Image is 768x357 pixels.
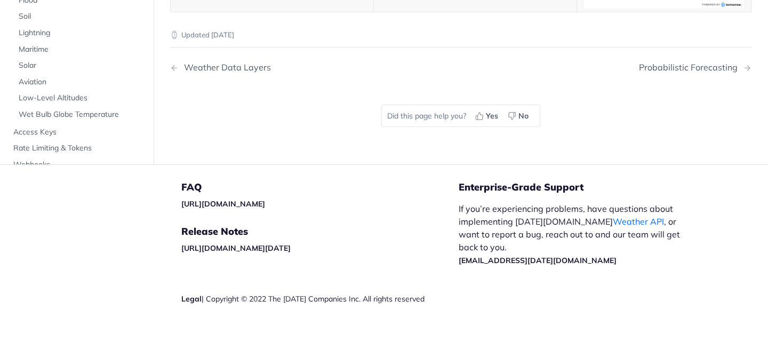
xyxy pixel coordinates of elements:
[181,243,291,253] a: [URL][DOMAIN_NAME][DATE]
[471,108,504,124] button: Yes
[19,12,143,22] span: Soil
[181,294,202,304] a: Legal
[13,58,146,74] a: Solar
[13,25,146,41] a: Lightning
[13,107,146,123] a: Wet Bulb Globe Temperature
[13,160,143,170] span: Webhooks
[181,199,265,209] a: [URL][DOMAIN_NAME]
[459,181,708,194] h5: Enterprise-Grade Support
[19,44,143,55] span: Maritime
[13,74,146,90] a: Aviation
[170,52,751,83] nav: Pagination Controls
[613,216,664,227] a: Weather API
[8,140,146,156] a: Rate Limiting & Tokens
[639,62,743,73] div: Probabilistic Forecasting
[13,91,146,107] a: Low-Level Altitudes
[381,105,540,127] div: Did this page help you?
[181,293,459,304] div: | Copyright © 2022 The [DATE] Companies Inc. All rights reserved
[13,143,143,154] span: Rate Limiting & Tokens
[486,110,498,122] span: Yes
[13,9,146,25] a: Soil
[19,109,143,120] span: Wet Bulb Globe Temperature
[504,108,534,124] button: No
[8,124,146,140] a: Access Keys
[181,225,459,238] h5: Release Notes
[13,42,146,58] a: Maritime
[19,28,143,38] span: Lightning
[181,181,459,194] h5: FAQ
[8,157,146,173] a: Webhooks
[179,62,271,73] div: Weather Data Layers
[518,110,529,122] span: No
[459,256,617,265] a: [EMAIL_ADDRESS][DATE][DOMAIN_NAME]
[170,62,419,73] a: Previous Page: Weather Data Layers
[19,60,143,71] span: Solar
[19,77,143,88] span: Aviation
[459,202,691,266] p: If you’re experiencing problems, have questions about implementing [DATE][DOMAIN_NAME] , or want ...
[170,30,751,41] p: Updated [DATE]
[19,93,143,104] span: Low-Level Altitudes
[13,127,143,138] span: Access Keys
[639,62,751,73] a: Next Page: Probabilistic Forecasting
